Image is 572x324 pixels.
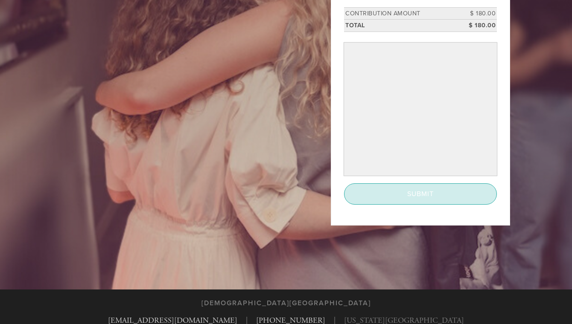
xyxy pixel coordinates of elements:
h3: [DEMOGRAPHIC_DATA][GEOGRAPHIC_DATA] [201,299,371,307]
td: $ 180.00 [458,20,497,32]
td: Contribution Amount [344,7,458,20]
input: Submit [344,183,497,205]
td: $ 180.00 [458,7,497,20]
iframe: Secure payment input frame [346,44,495,174]
td: Total [344,20,458,32]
